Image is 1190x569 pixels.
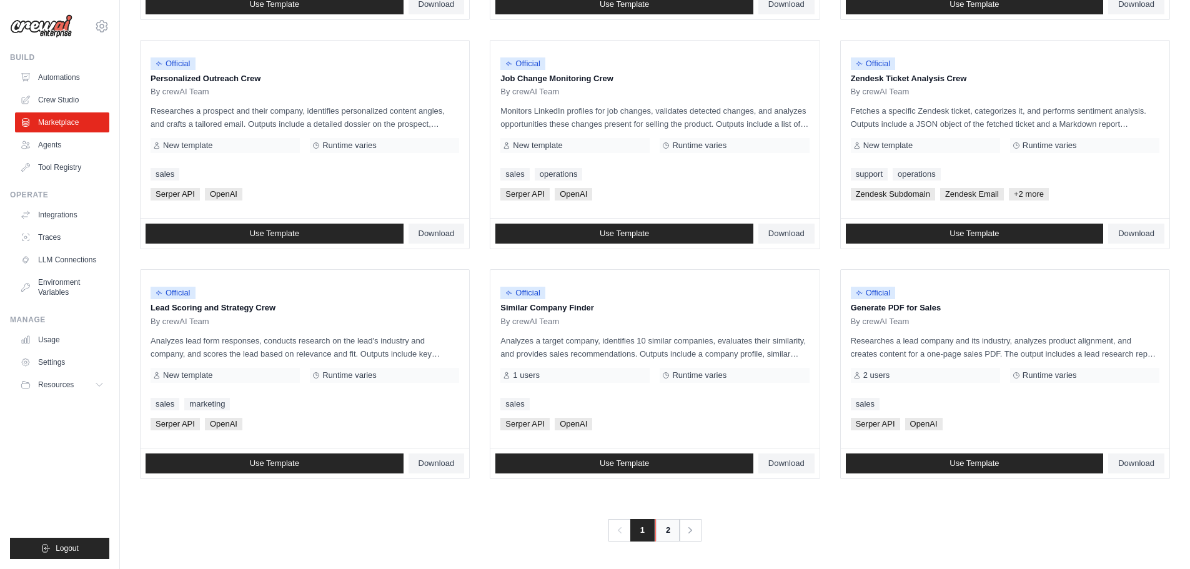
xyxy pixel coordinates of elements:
[1118,458,1154,468] span: Download
[1108,224,1164,244] a: Download
[15,67,109,87] a: Automations
[851,168,888,181] a: support
[513,141,562,151] span: New template
[419,458,455,468] span: Download
[500,287,545,299] span: Official
[151,398,179,410] a: sales
[500,398,529,410] a: sales
[893,168,941,181] a: operations
[151,418,200,430] span: Serper API
[15,135,109,155] a: Agents
[851,72,1159,85] p: Zendesk Ticket Analysis Crew
[1023,370,1077,380] span: Runtime varies
[15,112,109,132] a: Marketplace
[500,302,809,314] p: Similar Company Finder
[630,519,655,542] span: 1
[672,141,726,151] span: Runtime varies
[500,334,809,360] p: Analyzes a target company, identifies 10 similar companies, evaluates their similarity, and provi...
[15,227,109,247] a: Traces
[205,188,242,200] span: OpenAI
[500,418,550,430] span: Serper API
[655,519,680,542] a: 2
[768,229,805,239] span: Download
[851,287,896,299] span: Official
[15,250,109,270] a: LLM Connections
[905,418,943,430] span: OpenAI
[38,380,74,390] span: Resources
[10,315,109,325] div: Manage
[151,334,459,360] p: Analyzes lead form responses, conducts research on the lead's industry and company, and scores th...
[851,188,935,200] span: Zendesk Subdomain
[758,453,815,473] a: Download
[151,87,209,97] span: By crewAI Team
[495,224,753,244] a: Use Template
[495,453,753,473] a: Use Template
[851,302,1159,314] p: Generate PDF for Sales
[409,224,465,244] a: Download
[672,370,726,380] span: Runtime varies
[151,287,196,299] span: Official
[940,188,1004,200] span: Zendesk Email
[15,90,109,110] a: Crew Studio
[205,418,242,430] span: OpenAI
[851,57,896,70] span: Official
[146,224,404,244] a: Use Template
[1108,453,1164,473] a: Download
[851,418,900,430] span: Serper API
[768,458,805,468] span: Download
[163,370,212,380] span: New template
[184,398,230,410] a: marketing
[500,57,545,70] span: Official
[163,141,212,151] span: New template
[851,334,1159,360] p: Researches a lead company and its industry, analyzes product alignment, and creates content for a...
[151,302,459,314] p: Lead Scoring and Strategy Crew
[56,543,79,553] span: Logout
[10,190,109,200] div: Operate
[146,453,404,473] a: Use Template
[863,370,890,380] span: 2 users
[500,317,559,327] span: By crewAI Team
[846,224,1104,244] a: Use Template
[15,272,109,302] a: Environment Variables
[419,229,455,239] span: Download
[15,330,109,350] a: Usage
[863,141,913,151] span: New template
[10,538,109,559] button: Logout
[513,370,540,380] span: 1 users
[608,519,702,542] nav: Pagination
[250,458,299,468] span: Use Template
[500,72,809,85] p: Job Change Monitoring Crew
[10,14,72,38] img: Logo
[15,205,109,225] a: Integrations
[500,104,809,131] p: Monitors LinkedIn profiles for job changes, validates detected changes, and analyzes opportunitie...
[851,87,910,97] span: By crewAI Team
[151,168,179,181] a: sales
[950,458,999,468] span: Use Template
[15,375,109,395] button: Resources
[15,157,109,177] a: Tool Registry
[600,229,649,239] span: Use Template
[322,141,377,151] span: Runtime varies
[600,458,649,468] span: Use Template
[151,72,459,85] p: Personalized Outreach Crew
[151,317,209,327] span: By crewAI Team
[758,224,815,244] a: Download
[250,229,299,239] span: Use Template
[555,418,592,430] span: OpenAI
[950,229,999,239] span: Use Template
[500,168,529,181] a: sales
[409,453,465,473] a: Download
[500,188,550,200] span: Serper API
[846,453,1104,473] a: Use Template
[1118,229,1154,239] span: Download
[535,168,583,181] a: operations
[151,57,196,70] span: Official
[322,370,377,380] span: Runtime varies
[151,188,200,200] span: Serper API
[500,87,559,97] span: By crewAI Team
[851,104,1159,131] p: Fetches a specific Zendesk ticket, categorizes it, and performs sentiment analysis. Outputs inclu...
[15,352,109,372] a: Settings
[1009,188,1049,200] span: +2 more
[151,104,459,131] p: Researches a prospect and their company, identifies personalized content angles, and crafts a tai...
[555,188,592,200] span: OpenAI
